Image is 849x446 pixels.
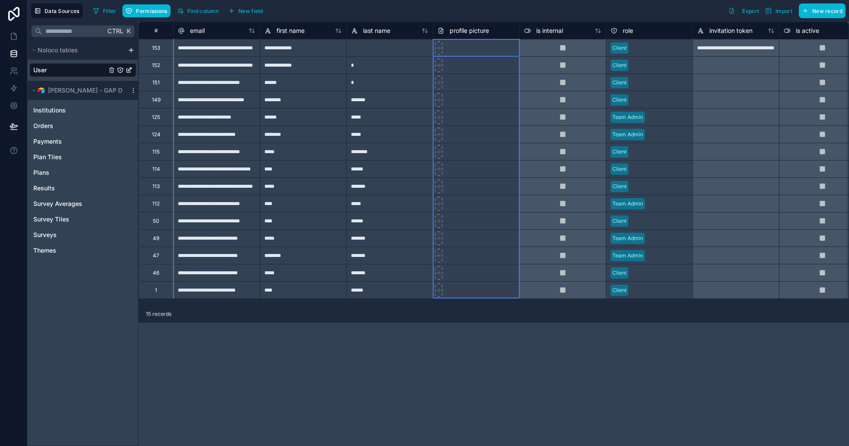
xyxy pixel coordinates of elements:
[812,8,843,14] span: New record
[762,3,795,18] button: Import
[155,287,157,294] div: 1
[90,4,119,17] button: Filter
[122,4,170,17] button: Permissions
[612,61,627,69] div: Client
[152,96,161,103] div: 149
[122,4,174,17] a: Permissions
[190,26,205,35] span: email
[612,79,627,87] div: Client
[742,8,759,14] span: Export
[152,166,160,173] div: 114
[612,217,627,225] div: Client
[152,114,160,121] div: 125
[152,183,160,190] div: 113
[612,234,643,242] div: Team Admin
[153,270,159,276] div: 46
[152,79,160,86] div: 151
[623,26,633,35] span: role
[799,3,846,18] button: New record
[795,3,846,18] a: New record
[152,200,160,207] div: 112
[450,26,489,35] span: profile picture
[612,183,627,190] div: Client
[152,45,160,51] div: 153
[145,27,167,34] div: #
[363,26,390,35] span: last name
[136,8,167,14] span: Permissions
[152,131,161,138] div: 124
[31,3,83,18] button: Data Sources
[709,26,753,35] span: invitation token
[612,96,627,104] div: Client
[612,286,627,294] div: Client
[225,4,266,17] button: New field
[153,218,159,225] div: 50
[536,26,563,35] span: is internal
[153,252,159,259] div: 47
[775,8,792,14] span: Import
[103,8,116,14] span: Filter
[612,252,643,260] div: Team Admin
[725,3,762,18] button: Export
[612,113,643,121] div: Team Admin
[187,8,219,14] span: Find column
[152,148,160,155] div: 115
[277,26,305,35] span: first name
[796,26,819,35] span: is active
[612,165,627,173] div: Client
[125,28,132,34] span: K
[612,200,643,208] div: Team Admin
[153,235,159,242] div: 49
[106,26,124,36] span: Ctrl
[146,311,171,318] span: 15 records
[612,148,627,156] div: Client
[174,4,222,17] button: Find column
[612,131,643,138] div: Team Admin
[238,8,263,14] span: New field
[45,8,80,14] span: Data Sources
[152,62,160,69] div: 152
[612,44,627,52] div: Client
[612,269,627,277] div: Client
